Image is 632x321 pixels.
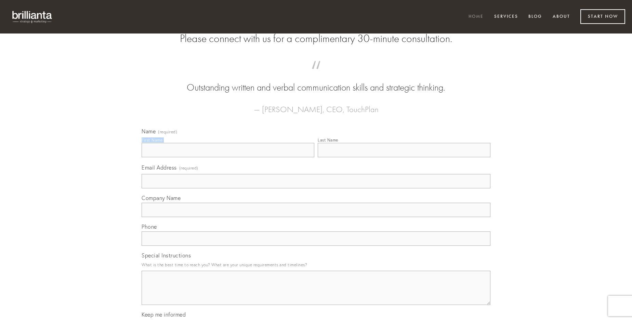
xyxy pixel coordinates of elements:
span: Phone [142,223,157,230]
span: Company Name [142,195,181,201]
span: (required) [158,130,177,134]
a: Home [464,11,488,23]
span: Special Instructions [142,252,191,259]
figcaption: — [PERSON_NAME], CEO, TouchPlan [153,94,479,116]
div: First Name [142,137,162,143]
span: Email Address [142,164,177,171]
a: Start Now [580,9,625,24]
a: About [548,11,575,23]
span: (required) [179,163,198,173]
span: “ [153,68,479,81]
img: brillianta - research, strategy, marketing [7,7,58,27]
h2: Please connect with us for a complimentary 30-minute consultation. [142,32,490,45]
blockquote: Outstanding written and verbal communication skills and strategic thinking. [153,68,479,94]
div: Last Name [318,137,338,143]
a: Blog [524,11,547,23]
span: Keep me informed [142,311,186,318]
p: What is the best time to reach you? What are your unique requirements and timelines? [142,260,490,269]
span: Name [142,128,156,135]
a: Services [490,11,523,23]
